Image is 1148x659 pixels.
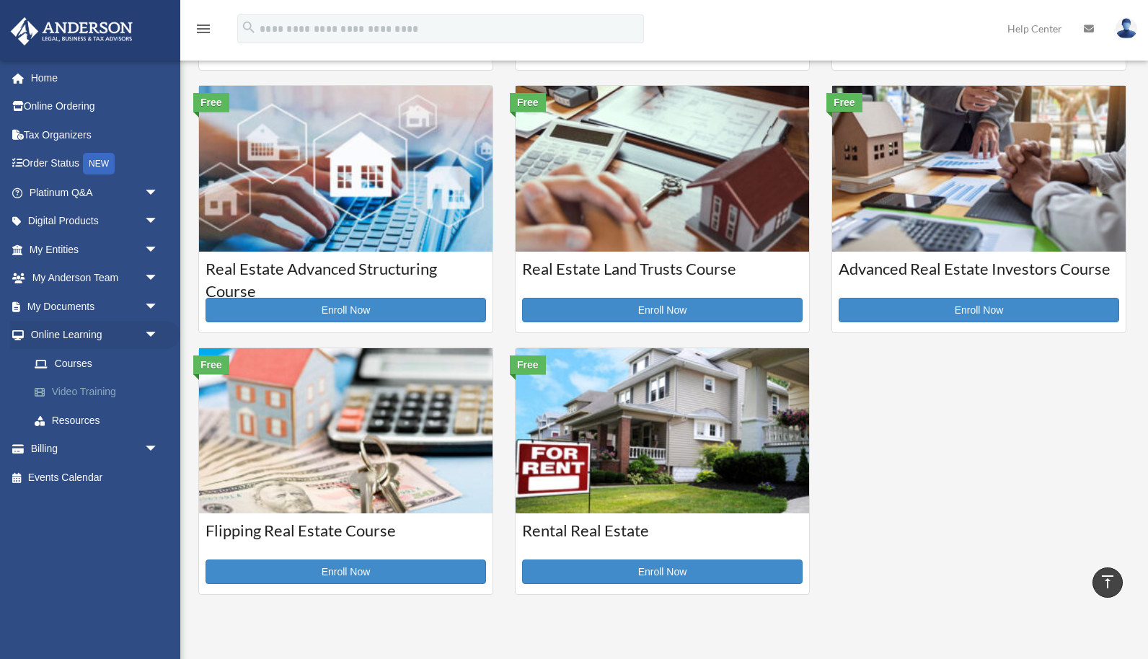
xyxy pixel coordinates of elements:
[206,520,486,556] h3: Flipping Real Estate Course
[1099,573,1116,591] i: vertical_align_top
[144,207,173,236] span: arrow_drop_down
[206,298,486,322] a: Enroll Now
[10,435,180,464] a: Billingarrow_drop_down
[522,298,803,322] a: Enroll Now
[195,20,212,37] i: menu
[839,258,1119,294] h3: Advanced Real Estate Investors Course
[195,25,212,37] a: menu
[10,321,180,350] a: Online Learningarrow_drop_down
[144,235,173,265] span: arrow_drop_down
[10,120,180,149] a: Tax Organizers
[144,435,173,464] span: arrow_drop_down
[10,63,180,92] a: Home
[193,355,229,374] div: Free
[144,178,173,208] span: arrow_drop_down
[522,258,803,294] h3: Real Estate Land Trusts Course
[83,153,115,174] div: NEW
[206,258,486,294] h3: Real Estate Advanced Structuring Course
[522,520,803,556] h3: Rental Real Estate
[10,149,180,179] a: Order StatusNEW
[1116,18,1137,39] img: User Pic
[510,355,546,374] div: Free
[839,298,1119,322] a: Enroll Now
[20,378,180,407] a: Video Training
[10,292,180,321] a: My Documentsarrow_drop_down
[144,264,173,293] span: arrow_drop_down
[144,321,173,350] span: arrow_drop_down
[510,93,546,112] div: Free
[826,93,862,112] div: Free
[6,17,137,45] img: Anderson Advisors Platinum Portal
[10,235,180,264] a: My Entitiesarrow_drop_down
[241,19,257,35] i: search
[10,264,180,293] a: My Anderson Teamarrow_drop_down
[20,406,180,435] a: Resources
[193,93,229,112] div: Free
[522,560,803,584] a: Enroll Now
[10,178,180,207] a: Platinum Q&Aarrow_drop_down
[1092,567,1123,598] a: vertical_align_top
[10,207,180,236] a: Digital Productsarrow_drop_down
[144,292,173,322] span: arrow_drop_down
[206,560,486,584] a: Enroll Now
[20,349,173,378] a: Courses
[10,463,180,492] a: Events Calendar
[10,92,180,121] a: Online Ordering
